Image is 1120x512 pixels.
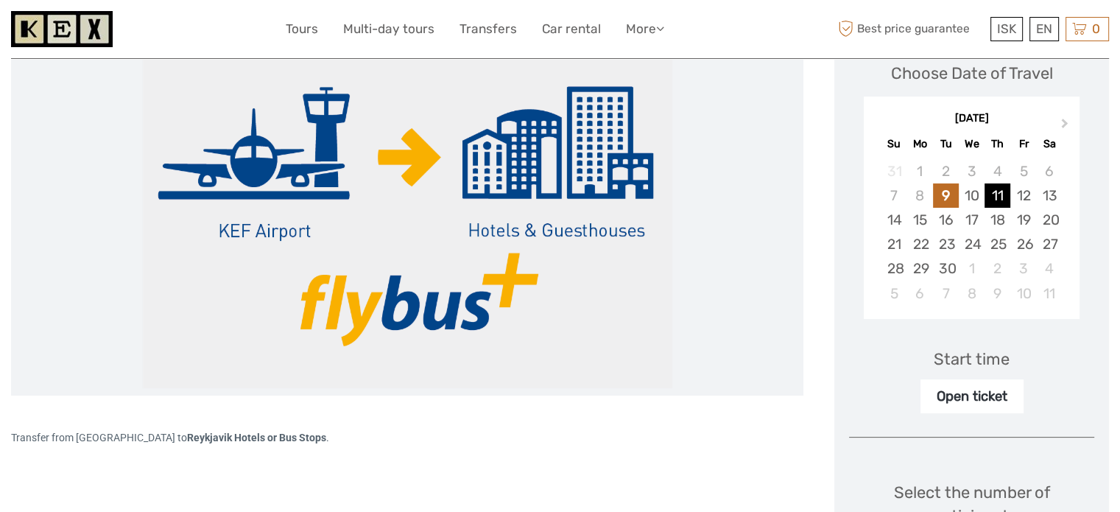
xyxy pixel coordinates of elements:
div: Not available Tuesday, September 2nd, 2025 [933,159,959,183]
a: Car rental [542,18,601,40]
div: Choose Sunday, September 21st, 2025 [881,232,906,256]
div: EN [1029,17,1059,41]
div: Choose Thursday, September 11th, 2025 [985,183,1010,208]
a: More [626,18,664,40]
a: Tours [286,18,318,40]
a: Multi-day tours [343,18,434,40]
div: Choose Wednesday, September 24th, 2025 [959,232,985,256]
div: Fr [1010,134,1036,154]
div: Choose Friday, September 12th, 2025 [1010,183,1036,208]
div: Choose Thursday, September 25th, 2025 [985,232,1010,256]
img: a771a4b2aca44685afd228bf32f054e4_main_slider.png [142,35,672,388]
div: Open ticket [920,379,1024,413]
div: Choose Tuesday, September 9th, 2025 [933,183,959,208]
a: Transfers [459,18,517,40]
span: . [326,432,329,443]
div: Choose Wednesday, October 8th, 2025 [959,281,985,306]
div: Th [985,134,1010,154]
div: Choose Monday, September 22nd, 2025 [907,232,933,256]
button: Open LiveChat chat widget [169,23,187,41]
div: Choose Sunday, September 28th, 2025 [881,256,906,281]
div: Choose Sunday, October 5th, 2025 [881,281,906,306]
div: We [959,134,985,154]
span: ISK [997,21,1016,36]
span: 0 [1090,21,1102,36]
div: Choose Saturday, September 13th, 2025 [1037,183,1063,208]
div: Not available Sunday, August 31st, 2025 [881,159,906,183]
div: Choose Thursday, October 2nd, 2025 [985,256,1010,281]
div: Not available Wednesday, September 3rd, 2025 [959,159,985,183]
div: Choose Saturday, September 20th, 2025 [1037,208,1063,232]
div: Choose Wednesday, October 1st, 2025 [959,256,985,281]
div: Not available Saturday, September 6th, 2025 [1037,159,1063,183]
div: Not available Sunday, September 7th, 2025 [881,183,906,208]
div: Sa [1037,134,1063,154]
div: Choose Tuesday, September 30th, 2025 [933,256,959,281]
div: Choose Saturday, October 11th, 2025 [1037,281,1063,306]
span: Transfer from [GEOGRAPHIC_DATA] to [11,432,326,443]
div: Choose Friday, October 10th, 2025 [1010,281,1036,306]
div: [DATE] [864,111,1080,127]
div: Not available Thursday, September 4th, 2025 [985,159,1010,183]
img: 1261-44dab5bb-39f8-40da-b0c2-4d9fce00897c_logo_small.jpg [11,11,113,47]
button: Next Month [1054,115,1078,138]
div: Choose Tuesday, September 23rd, 2025 [933,232,959,256]
p: We're away right now. Please check back later! [21,26,166,38]
div: Choose Saturday, September 27th, 2025 [1037,232,1063,256]
div: Not available Monday, September 1st, 2025 [907,159,933,183]
div: Choose Wednesday, September 17th, 2025 [959,208,985,232]
div: Choose Tuesday, September 16th, 2025 [933,208,959,232]
div: Choose Monday, October 6th, 2025 [907,281,933,306]
span: Best price guarantee [834,17,987,41]
strong: Reykjavik Hotels or Bus Stops [187,432,326,443]
div: Choose Saturday, October 4th, 2025 [1037,256,1063,281]
div: Choose Date of Travel [891,62,1053,85]
div: Tu [933,134,959,154]
div: Not available Friday, September 5th, 2025 [1010,159,1036,183]
div: Choose Thursday, October 9th, 2025 [985,281,1010,306]
div: Choose Thursday, September 18th, 2025 [985,208,1010,232]
div: Choose Sunday, September 14th, 2025 [881,208,906,232]
div: Choose Tuesday, October 7th, 2025 [933,281,959,306]
div: Start time [934,348,1010,371]
div: Choose Wednesday, September 10th, 2025 [959,183,985,208]
div: Not available Monday, September 8th, 2025 [907,183,933,208]
div: Su [881,134,906,154]
div: Choose Friday, September 26th, 2025 [1010,232,1036,256]
div: Choose Friday, September 19th, 2025 [1010,208,1036,232]
div: Choose Monday, September 15th, 2025 [907,208,933,232]
div: Choose Monday, September 29th, 2025 [907,256,933,281]
div: Choose Friday, October 3rd, 2025 [1010,256,1036,281]
div: Mo [907,134,933,154]
div: month 2025-09 [869,159,1075,306]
